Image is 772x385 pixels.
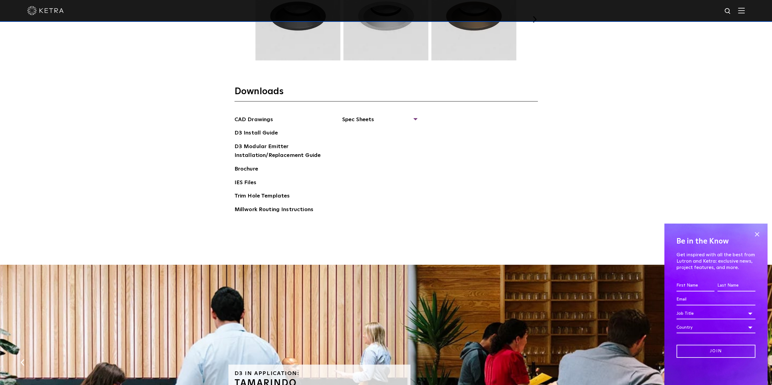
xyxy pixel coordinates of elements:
input: First Name [676,280,714,291]
button: Previous [19,358,25,366]
input: Join [676,345,755,358]
input: Email [676,294,755,305]
h4: Be in the Know [676,236,755,247]
a: D3 Install Guide [234,129,278,138]
h3: Downloads [234,86,538,101]
a: IES Files [234,178,256,188]
div: Job Title [676,308,755,319]
a: D3 Modular Emitter Installation/Replacement Guide [234,142,325,161]
span: Spec Sheets [342,115,416,129]
a: Millwork Routing Instructions [234,205,313,215]
h6: D3 in application: [234,370,404,376]
img: ketra-logo-2019-white [27,6,64,15]
img: Hamburger%20Nav.svg [738,8,745,13]
a: CAD Drawings [234,115,273,125]
div: Country [676,322,755,333]
input: Last Name [717,280,755,291]
img: search icon [724,8,732,15]
a: Brochure [234,165,258,174]
p: Get inspired with all the best from Lutron and Ketra: exclusive news, project features, and more. [676,252,755,270]
a: Trim Hole Templates [234,192,290,201]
